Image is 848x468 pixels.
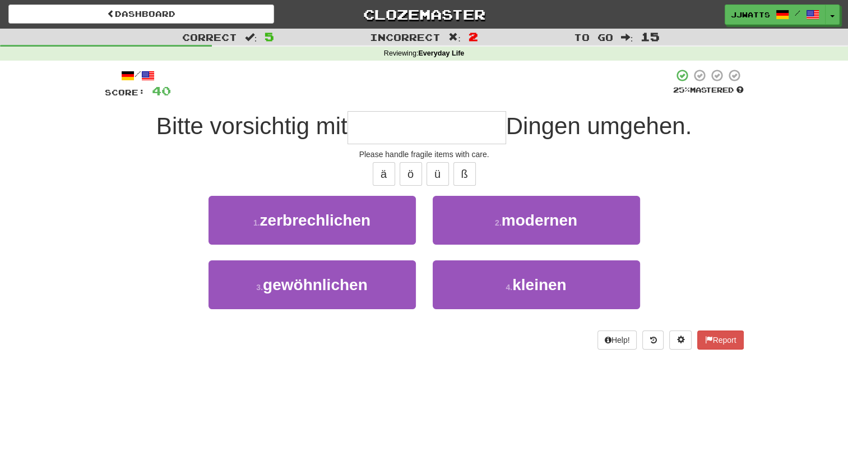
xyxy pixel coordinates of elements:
span: Dingen umgehen. [506,113,692,139]
span: : [448,33,461,42]
a: Dashboard [8,4,274,24]
button: 2.modernen [433,196,640,245]
span: Score: [105,88,145,97]
span: Incorrect [370,31,441,43]
span: 5 [265,30,274,43]
button: Round history (alt+y) [642,331,664,350]
span: Correct [182,31,237,43]
button: Report [697,331,743,350]
div: Mastered [673,85,744,95]
button: ü [427,162,449,186]
a: Clozemaster [291,4,557,24]
span: 2 [469,30,478,43]
span: To go [574,31,613,43]
small: 1 . [253,218,260,227]
button: 4.kleinen [433,260,640,309]
div: / [105,68,171,82]
button: Help! [597,331,637,350]
button: ö [400,162,422,186]
small: 2 . [495,218,502,227]
span: : [245,33,257,42]
span: zerbrechlichen [260,212,371,229]
span: modernen [502,212,577,229]
span: 40 [152,84,171,98]
span: / [795,9,800,17]
button: ß [453,162,476,186]
strong: Everyday Life [418,49,464,57]
button: ä [373,162,395,186]
div: Please handle fragile items with care. [105,149,744,160]
button: 1.zerbrechlichen [208,196,416,245]
span: 15 [641,30,660,43]
span: jjwatts [731,10,770,20]
span: : [621,33,633,42]
a: jjwatts / [725,4,826,25]
span: gewöhnlichen [263,276,368,293]
small: 4 . [506,283,512,292]
span: Bitte vorsichtig mit [156,113,347,139]
span: kleinen [512,276,566,293]
span: 25 % [673,85,690,94]
button: 3.gewöhnlichen [208,260,416,309]
small: 3 . [256,283,263,292]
